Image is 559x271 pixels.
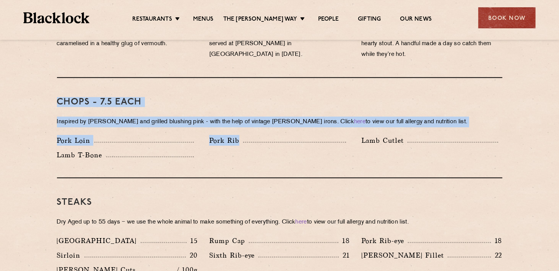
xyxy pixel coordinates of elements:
a: Our News [400,16,432,24]
p: [GEOGRAPHIC_DATA] [57,235,141,246]
div: Book Now [478,7,536,28]
p: 18 [491,236,502,246]
p: 18 [338,236,350,246]
p: Pork Rib-eye [361,235,408,246]
p: Sirloin [57,250,84,261]
p: Inspired by [PERSON_NAME] and grilled blushing pink - with the help of vintage [PERSON_NAME] iron... [57,117,502,127]
a: Gifting [358,16,381,24]
p: Pork Rib [209,135,243,146]
p: 15 [187,236,198,246]
img: BL_Textured_Logo-footer-cropped.svg [23,12,89,23]
a: Menus [193,16,214,24]
p: Pork Loin [57,135,94,146]
p: Trimmings from our morning butchery, fuelled by a hearty stout. A handful made a day so catch the... [361,28,502,60]
a: The [PERSON_NAME] Way [223,16,297,24]
p: Sixth Rib-eye [209,250,258,261]
a: People [318,16,339,24]
p: 21 [339,250,350,260]
a: Restaurants [132,16,172,24]
p: Lamb Cutlet [361,135,408,146]
p: 22 [491,250,502,260]
a: here [354,119,366,125]
p: [PERSON_NAME] Fillet [361,250,448,261]
p: Dry Aged up to 55 days − we use the whole animal to make something of everything. Click to view o... [57,217,502,228]
p: 20 [186,250,198,260]
a: here [296,219,307,225]
p: Our take on the classic “Steak-On-White” first served at [PERSON_NAME] in [GEOGRAPHIC_DATA] in [D... [209,28,350,60]
p: Lamb T-Bone [57,150,106,160]
p: Rump Cap [209,235,249,246]
h3: Chops - 7.5 each [57,97,502,107]
h3: Steaks [57,198,502,207]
